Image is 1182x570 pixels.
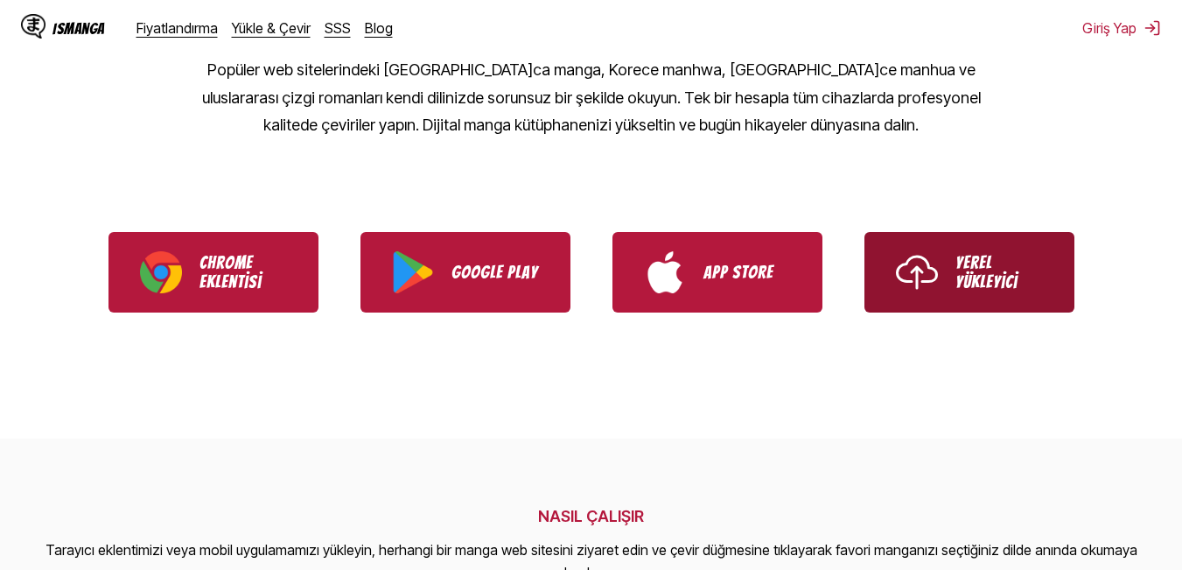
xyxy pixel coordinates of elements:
h2: NASIL ÇALIŞIR [21,507,1161,525]
p: Popüler web sitelerindeki [GEOGRAPHIC_DATA]ca manga, Korece manhwa, [GEOGRAPHIC_DATA]ce manhua ve... [189,56,994,139]
img: Google Play logo [392,251,434,293]
p: App Store [703,263,791,282]
a: SSS [325,19,351,37]
p: Google Play [451,263,539,282]
img: Chrome logo [140,251,182,293]
a: IsManga LogoIsManga [21,14,136,42]
a: Use IsManga Local Uploader [864,232,1074,313]
a: Yükle & Çevir [232,19,311,37]
a: Fiyatlandırma [136,19,218,37]
div: IsManga [52,20,105,37]
p: Yerel Yükleyici [955,253,1043,292]
img: App Store logo [644,251,686,293]
a: Download IsManga from App Store [612,232,822,313]
a: Download IsManga from Google Play [360,232,570,313]
img: Sign out [1144,19,1161,37]
a: Blog [365,19,393,37]
p: Chrome Eklentisi [199,253,287,292]
button: Giriş Yap [1082,19,1161,37]
a: Download IsManga Chrome Extension [108,232,318,313]
img: Upload icon [896,251,938,293]
img: IsManga Logo [21,14,45,39]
